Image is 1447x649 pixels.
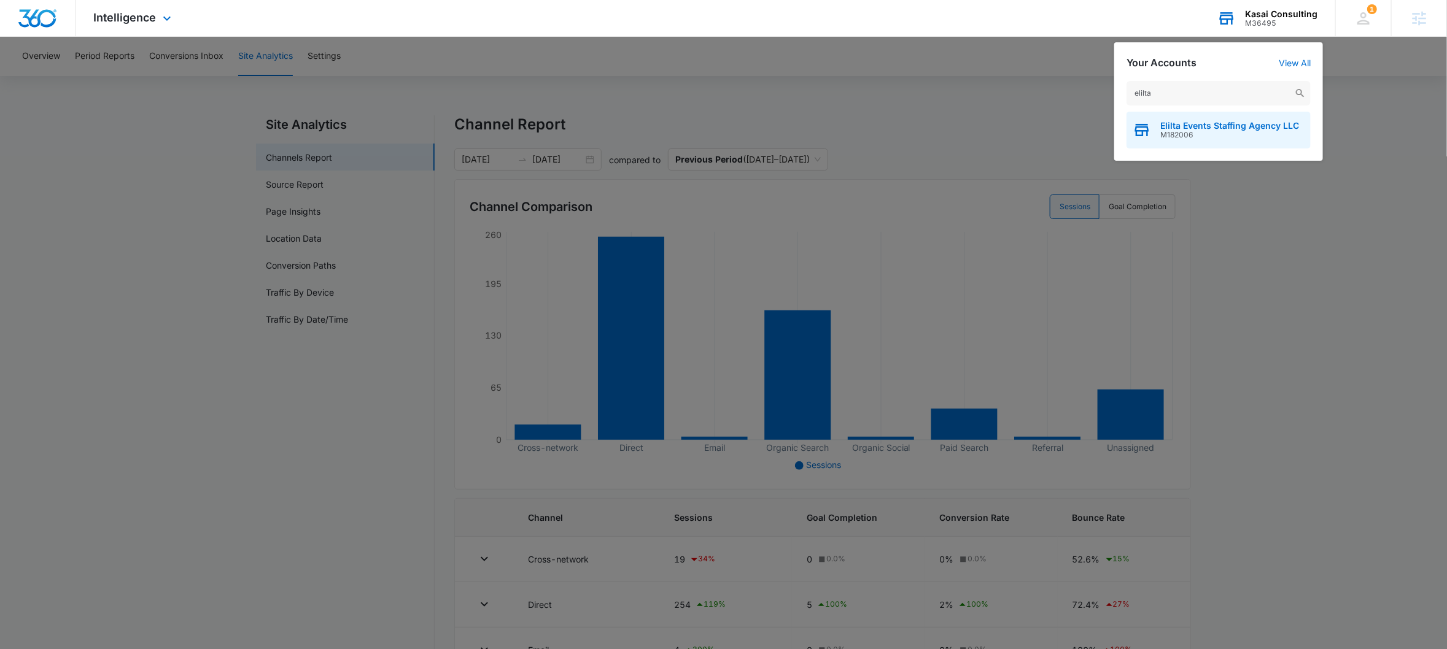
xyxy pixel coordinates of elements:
input: Search Accounts [1127,81,1311,106]
div: notifications count [1367,4,1377,14]
span: Intelligence [94,11,157,24]
div: account id [1245,19,1317,28]
div: account name [1245,9,1317,19]
span: Elilta Events Staffing Agency LLC [1160,121,1299,131]
h2: Your Accounts [1127,57,1197,69]
span: M182006 [1160,131,1299,139]
span: 1 [1367,4,1377,14]
a: View All [1279,58,1311,68]
button: Elilta Events Staffing Agency LLCM182006 [1127,112,1311,148]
